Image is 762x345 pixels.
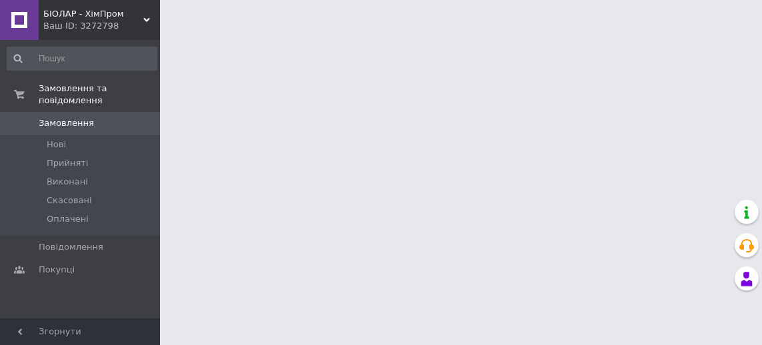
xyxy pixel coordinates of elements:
span: Прийняті [47,157,88,169]
span: Скасовані [47,194,92,206]
span: Нові [47,139,66,151]
span: Замовлення та повідомлення [39,83,160,107]
input: Пошук [7,47,157,71]
span: Оплачені [47,213,89,225]
span: Замовлення [39,117,94,129]
span: Виконані [47,176,88,188]
span: Покупці [39,264,75,276]
span: БІОЛАР - ХімПром [43,8,143,20]
div: Ваш ID: 3272798 [43,20,160,32]
span: Повідомлення [39,241,103,253]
